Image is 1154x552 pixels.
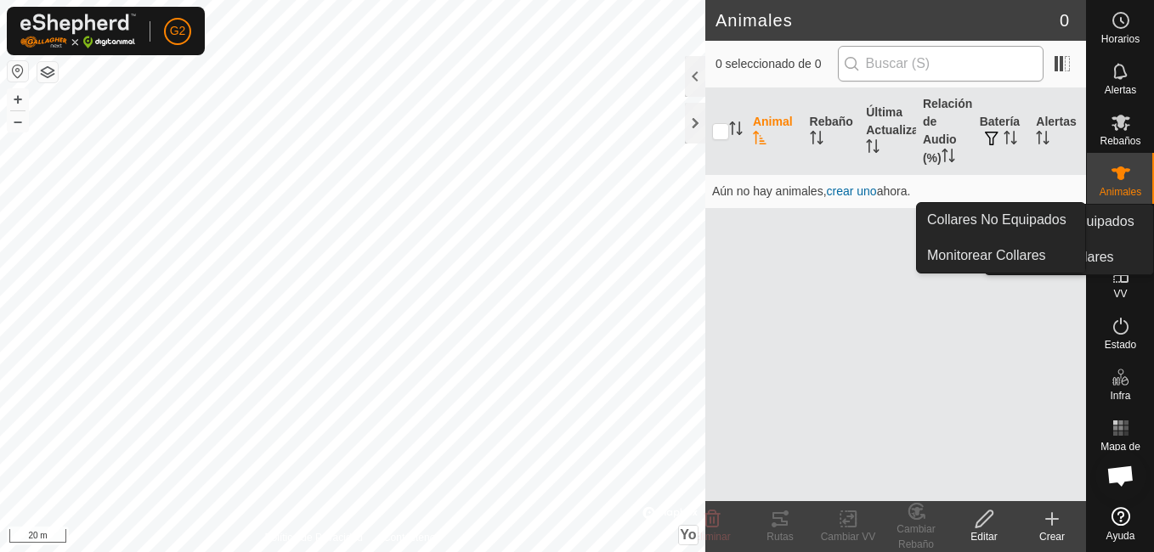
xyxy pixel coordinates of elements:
span: crear uno [827,184,877,198]
p-sorticon: Activar para ordenar [1036,133,1049,147]
font: Relación de Audio (%) [923,97,972,165]
p-sorticon: Activar para ordenar [810,133,823,147]
img: Logotipo Gallagher [20,14,136,48]
button: Yo [679,526,698,544]
span: Horarios [1101,34,1140,44]
font: Rebaño [810,115,853,128]
span: Infra [1110,391,1130,401]
div: Editar [950,529,1018,544]
div: Rutas [746,529,814,544]
span: Estado [1105,340,1136,350]
a: Ayuda [1087,500,1154,548]
span: Monitorear Collares [927,245,1046,266]
h2: Animales [716,10,1060,31]
a: Política de Privacidad [265,530,363,545]
button: + [8,89,28,110]
button: Capas del Mapa [37,62,58,82]
div: Cambiar VV [814,529,882,544]
span: Ayuda [1106,531,1135,541]
span: 0 seleccionado de 0 [716,55,838,73]
button: – [8,111,28,132]
p-sorticon: Activar para ordenar [942,151,955,165]
font: Última Actualización [866,105,942,137]
font: Animal [753,115,793,128]
span: Mapa de Calor [1091,442,1150,462]
font: Batería [980,115,1020,128]
span: Eliminar [693,531,730,543]
input: Buscar (S) [838,46,1044,82]
span: Animales [1100,187,1141,197]
span: VV [1113,289,1127,299]
span: Rebaños [1100,136,1140,146]
p-sorticon: Activar para ordenar [1004,133,1017,147]
a: Contáctenos [383,530,440,545]
div: Chat abierto [1095,450,1146,501]
div: Crear [1018,529,1086,544]
span: Yo [680,527,696,542]
span: Alertas [1105,85,1136,95]
p-sorticon: Activar para ordenar [753,133,767,147]
a: Collares No Equipados [917,203,1085,237]
div: Cambiar Rebaño [882,521,950,552]
font: Alertas [1036,115,1076,128]
p-sorticon: Activar para ordenar [729,124,743,138]
a: Monitorear Collares [917,239,1085,273]
button: Restablecer Mapa [8,61,28,82]
p-sorticon: Activar para ordenar [866,142,880,155]
span: G2 [170,22,186,40]
td: Aún no hay animales, ahora. [705,174,1086,208]
span: Collares No Equipados [927,210,1066,230]
span: 0 [1060,8,1069,33]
